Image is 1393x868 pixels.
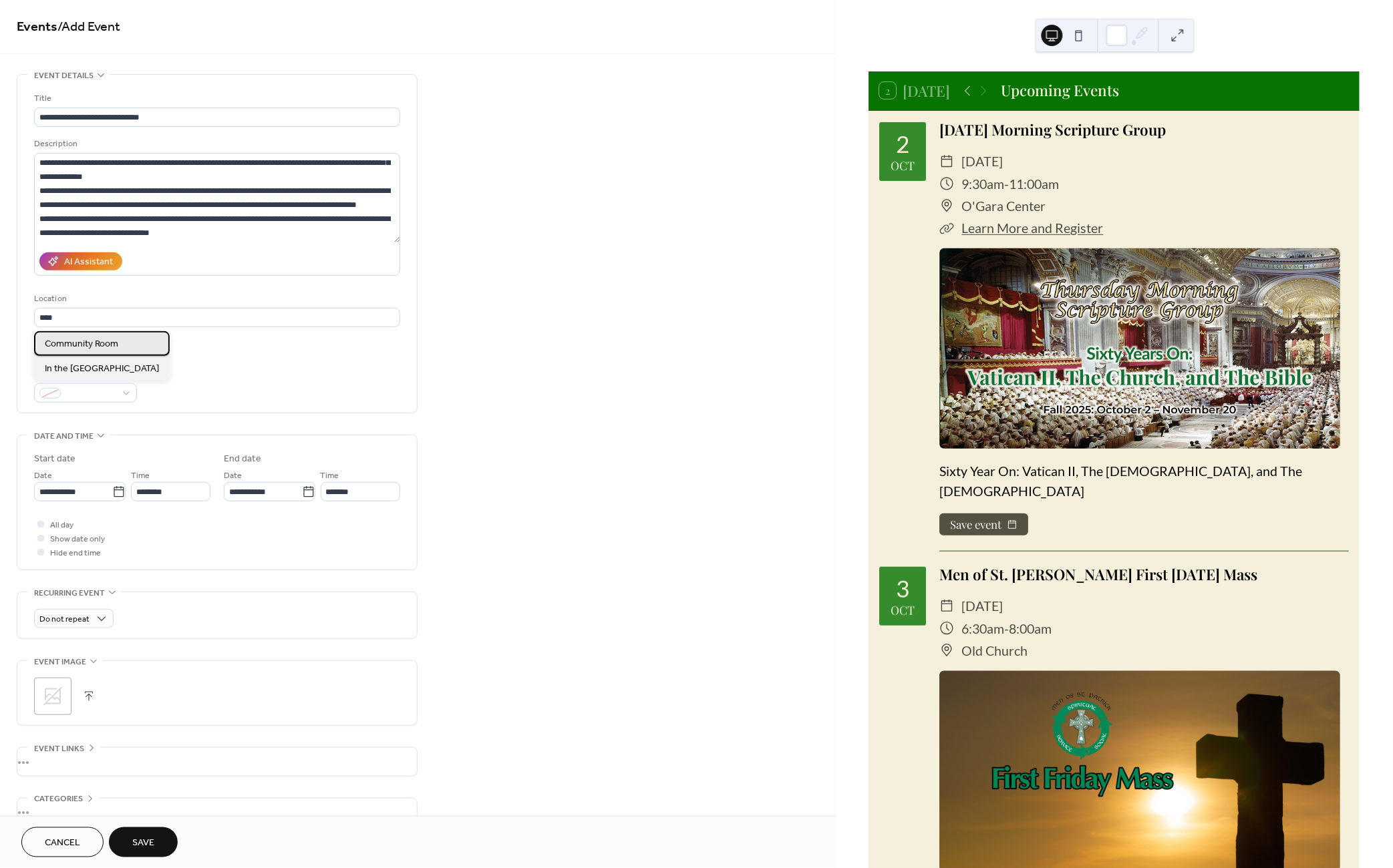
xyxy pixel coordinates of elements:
span: Do not repeat [39,612,90,628]
span: [DATE] [963,595,1004,617]
span: Recurring event [34,586,105,600]
div: ••• [17,748,417,776]
button: Save event [940,513,1029,535]
div: Description [34,137,398,151]
a: [DATE] Morning Scripture Group [940,120,1167,140]
div: Upcoming Events [1001,79,1120,102]
span: 9:30am [963,173,1005,195]
span: [DATE] [963,150,1004,172]
span: In the [GEOGRAPHIC_DATA] [45,363,159,377]
div: ​ [940,195,955,217]
div: ​ [940,640,955,662]
span: Event links [34,742,84,756]
span: / Add Event [57,15,120,41]
div: Location [34,292,398,306]
span: O'Gara Center [963,195,1047,217]
span: Time [131,469,150,483]
div: ​ [940,173,955,195]
div: 3 [897,577,910,600]
button: Save [109,827,178,857]
span: Date and time [34,429,94,443]
div: ​ [940,150,955,172]
button: AI Assistant [39,252,122,270]
a: Events [17,15,57,41]
span: Categories [34,793,83,807]
div: ​ [940,618,955,640]
a: Learn More and Register [963,220,1104,236]
div: Sixty Year On: Vatican II, The [DEMOGRAPHIC_DATA], and The [DEMOGRAPHIC_DATA] [940,461,1350,501]
div: Start date [34,452,75,466]
div: ​ [940,595,955,617]
span: - [1005,173,1010,195]
div: Title [34,91,398,105]
span: Date [224,469,242,483]
div: Oct [891,160,915,172]
span: 8:00am [1010,618,1053,640]
span: Community Room [45,338,118,352]
span: Old Church [963,640,1029,662]
span: Event details [34,69,94,83]
span: 11:00am [1010,173,1060,195]
span: Show date only [50,533,105,547]
div: Men of St. [PERSON_NAME] First [DATE] Mass [940,564,1350,586]
button: Cancel [21,827,104,857]
span: Cancel [45,837,80,851]
span: 6:30am [963,618,1005,640]
div: Oct [891,604,915,616]
div: AI Assistant [64,256,113,270]
span: Hide end time [50,547,101,561]
div: 2 [897,132,910,156]
div: Event color [34,367,134,381]
span: - [1005,618,1010,640]
span: Event image [34,655,86,669]
span: All day [50,519,73,533]
div: ; [34,678,71,715]
div: ••• [17,799,417,827]
span: Time [321,469,339,483]
div: End date [224,452,261,466]
span: Save [132,837,154,851]
div: ​ [940,217,955,239]
span: Date [34,469,52,483]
